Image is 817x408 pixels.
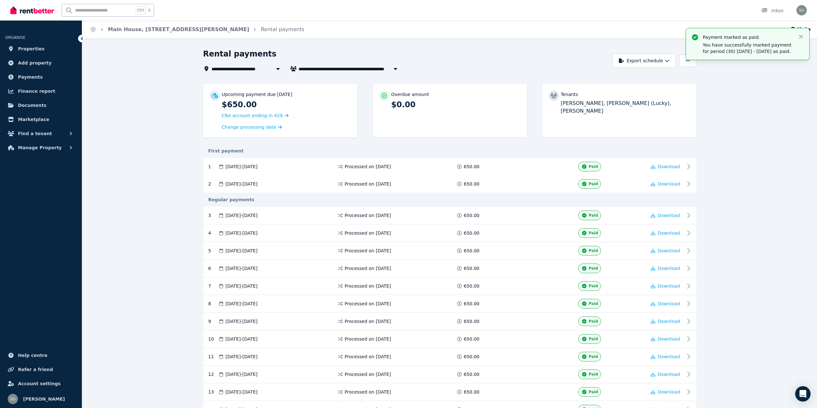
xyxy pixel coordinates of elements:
div: 10 [208,334,218,344]
span: Processed on [DATE] [345,163,391,170]
button: Download [651,336,680,342]
div: 13 [208,387,218,397]
span: Download [658,301,680,306]
span: 650.00 [464,212,480,219]
span: [DATE] - [DATE] [226,283,258,289]
span: Paid [589,213,598,218]
span: Download [658,372,680,377]
a: Properties [5,42,77,55]
div: 9 [208,317,218,326]
span: [DATE] - [DATE] [226,371,258,378]
span: Paid [589,248,598,253]
span: Download [658,336,680,342]
a: Documents [5,99,77,112]
span: Download [658,354,680,359]
p: Overdue amount [391,91,429,98]
p: [PERSON_NAME], [PERSON_NAME] (Lucky), [PERSON_NAME] [561,100,690,115]
span: [PERSON_NAME] [23,395,65,403]
span: Add property [18,59,52,67]
a: Change processing date [222,124,282,130]
button: Manage Property [5,141,77,154]
span: [DATE] - [DATE] [226,163,258,170]
span: 650.00 [464,318,480,325]
div: 3 [208,211,218,220]
p: Tenants [561,91,578,98]
a: Main House, [STREET_ADDRESS][PERSON_NAME] [108,26,249,32]
span: Download [658,213,680,218]
span: [DATE] - [DATE] [226,181,258,187]
button: Download [651,265,680,272]
span: Finance report [18,87,55,95]
button: Export schedule [613,54,676,68]
span: Help centre [18,352,48,359]
span: CBA account ending in 429 [222,113,283,118]
div: Open Intercom Messenger [795,386,811,402]
div: 7 [208,281,218,291]
span: Find a tenant [18,130,52,137]
p: Payment marked as paid. [703,34,793,40]
span: 650.00 [464,371,480,378]
span: Marketplace [18,116,49,123]
button: Find a tenant [5,127,77,140]
span: Change processing date [222,124,276,130]
span: Download [658,319,680,324]
div: 12 [208,369,218,379]
span: Paid [589,354,598,359]
span: 650.00 [464,283,480,289]
span: 650.00 [464,247,480,254]
span: 650.00 [464,336,480,342]
a: Payments [5,71,77,83]
span: [DATE] - [DATE] [226,212,258,219]
div: 1 [208,163,218,170]
div: 5 [208,246,218,256]
div: 2 [208,181,218,187]
span: 650.00 [464,163,480,170]
button: Download [651,318,680,325]
nav: Breadcrumb [82,21,312,39]
span: [DATE] - [DATE] [226,300,258,307]
span: [DATE] - [DATE] [226,389,258,395]
span: Paid [589,164,598,169]
button: Download [651,181,680,187]
span: Paid [589,301,598,306]
img: Shervin Gohari [8,394,18,404]
span: 650.00 [464,389,480,395]
a: Finance report [5,85,77,98]
span: [DATE] - [DATE] [226,247,258,254]
a: Account settings [5,377,77,390]
span: Processed on [DATE] [345,265,391,272]
span: Processed on [DATE] [345,212,391,219]
span: Documents [18,101,47,109]
span: 650.00 [464,353,480,360]
span: Properties [18,45,45,53]
div: 11 [208,352,218,361]
span: Paid [589,266,598,271]
button: Download [651,212,680,219]
span: Payments [18,73,43,81]
span: [DATE] - [DATE] [226,265,258,272]
button: Download [651,353,680,360]
span: Paid [589,389,598,395]
span: 650.00 [464,230,480,236]
a: Refer a friend [5,363,77,376]
span: Download [658,164,680,169]
span: 650.00 [464,265,480,272]
span: Download [658,181,680,187]
button: Download [651,283,680,289]
span: 650.00 [464,300,480,307]
div: Inbox [761,7,784,14]
div: 6 [208,264,218,273]
span: Processed on [DATE] [345,181,391,187]
img: RentBetter [10,5,54,15]
button: Download [651,371,680,378]
span: Processed on [DATE] [345,247,391,254]
button: Download [651,247,680,254]
span: Paid [589,181,598,187]
span: Processed on [DATE] [345,371,391,378]
span: [DATE] - [DATE] [226,336,258,342]
span: ORGANISE [5,35,25,40]
span: Processed on [DATE] [345,353,391,360]
p: $0.00 [391,100,520,110]
button: Help [790,26,811,33]
p: $650.00 [222,100,351,110]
